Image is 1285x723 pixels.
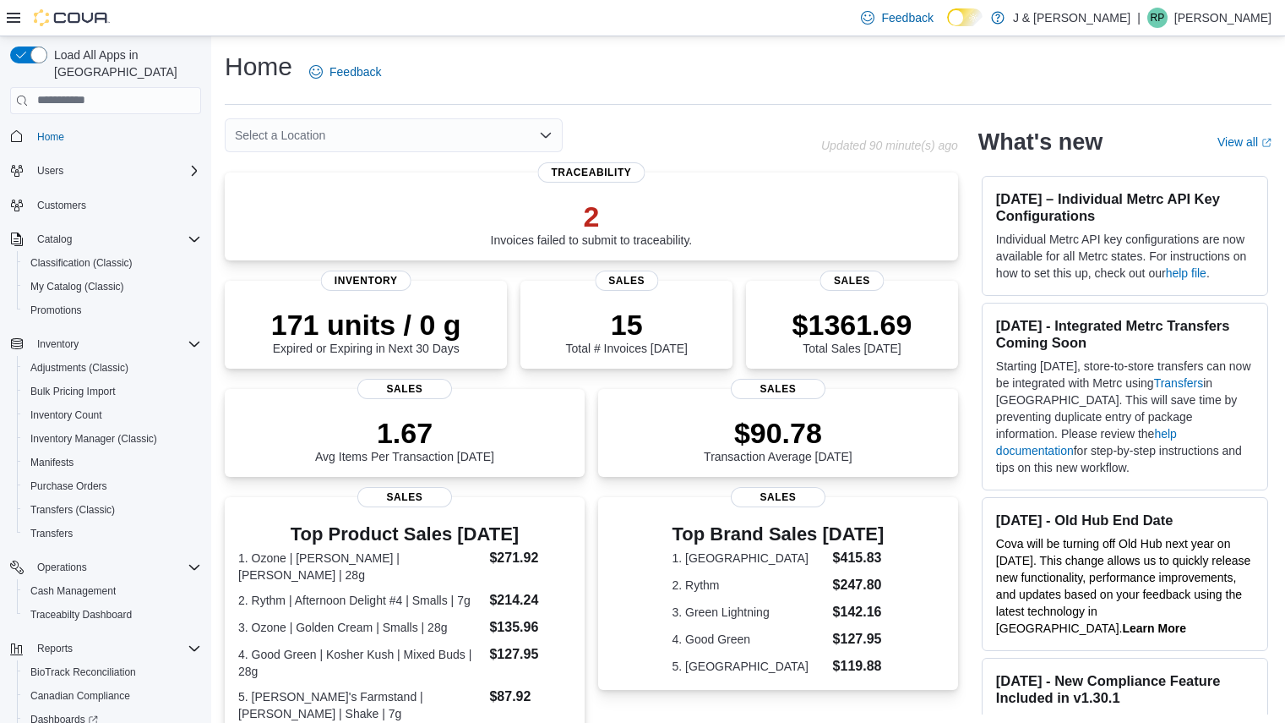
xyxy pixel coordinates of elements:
[491,200,693,247] div: Invoices failed to submit to traceability.
[37,561,87,574] span: Operations
[672,658,826,675] dt: 5. [GEOGRAPHIC_DATA]
[24,523,79,544] a: Transfers
[30,527,73,540] span: Transfers
[24,523,201,544] span: Transfers
[238,550,482,583] dt: 1. Ozone | [PERSON_NAME] | [PERSON_NAME] | 28g
[1137,8,1141,28] p: |
[24,605,201,625] span: Traceabilty Dashboard
[30,334,85,354] button: Inventory
[238,524,571,545] h3: Top Product Sales [DATE]
[704,416,852,463] div: Transaction Average [DATE]
[17,299,208,322] button: Promotions
[24,405,109,425] a: Inventory Count
[17,380,208,403] button: Bulk Pricing Import
[24,300,89,320] a: Promotions
[1122,622,1185,635] a: Learn More
[17,356,208,380] button: Adjustments (Classic)
[996,190,1254,224] h3: [DATE] – Individual Metrc API Key Configurations
[1174,8,1271,28] p: [PERSON_NAME]
[24,277,201,297] span: My Catalog (Classic)
[491,200,693,233] p: 2
[30,584,116,598] span: Cash Management
[17,684,208,708] button: Canadian Compliance
[565,308,687,342] p: 15
[37,642,73,655] span: Reports
[302,55,388,89] a: Feedback
[1151,8,1165,28] span: RP
[565,308,687,355] div: Total # Invoices [DATE]
[37,130,64,144] span: Home
[24,662,201,682] span: BioTrack Reconciliation
[30,385,116,398] span: Bulk Pricing Import
[672,550,826,567] dt: 1. [GEOGRAPHIC_DATA]
[37,233,72,246] span: Catalog
[24,429,164,449] a: Inventory Manager (Classic)
[672,604,826,621] dt: 3. Green Lightning
[24,381,201,402] span: Bulk Pricing Import
[24,253,139,273] a: Classification (Classic)
[30,161,201,181] span: Users
[30,408,102,422] span: Inventory Count
[24,581,201,601] span: Cash Management
[24,405,201,425] span: Inventory Count
[672,631,826,648] dt: 4. Good Green
[47,47,201,80] span: Load All Apps in [GEOGRAPHIC_DATA]
[30,456,74,469] span: Manifests
[37,164,63,178] span: Users
[996,672,1254,706] h3: [DATE] - New Compliance Feature Included in v1.30.1
[1261,138,1271,148] svg: External link
[238,619,482,636] dt: 3. Ozone | Golden Cream | Smalls | 28g
[30,304,82,317] span: Promotions
[30,689,130,703] span: Canadian Compliance
[30,126,201,147] span: Home
[489,617,570,638] dd: $135.96
[37,199,86,212] span: Customers
[24,277,131,297] a: My Catalog (Classic)
[30,361,128,375] span: Adjustments (Classic)
[24,358,201,378] span: Adjustments (Classic)
[996,537,1250,635] span: Cova will be turning off Old Hub next year on [DATE]. This change allows us to quickly release ne...
[672,577,826,594] dt: 2. Rythm
[37,337,79,351] span: Inventory
[17,275,208,299] button: My Catalog (Classic)
[821,139,958,152] p: Updated 90 minute(s) ago
[238,646,482,680] dt: 4. Good Green | Kosher Kush | Mixed Buds | 28g
[30,334,201,354] span: Inventory
[996,512,1254,529] h3: [DATE] - Old Hub End Date
[30,194,201,216] span: Customers
[30,557,94,578] button: Operations
[24,662,143,682] a: BioTrack Reconciliation
[24,581,123,601] a: Cash Management
[17,474,208,498] button: Purchase Orders
[24,452,201,473] span: Manifests
[17,660,208,684] button: BioTrack Reconciliation
[731,379,825,399] span: Sales
[30,557,201,578] span: Operations
[30,280,124,293] span: My Catalog (Classic)
[947,8,983,26] input: Dark Mode
[30,479,107,493] span: Purchase Orders
[30,195,93,216] a: Customers
[17,498,208,522] button: Transfers (Classic)
[30,665,136,679] span: BioTrack Reconciliation
[704,416,852,450] p: $90.78
[17,579,208,603] button: Cash Management
[24,300,201,320] span: Promotions
[30,127,71,147] a: Home
[17,251,208,275] button: Classification (Classic)
[489,548,570,568] dd: $271.92
[271,308,461,342] p: 171 units / 0 g
[17,603,208,627] button: Traceabilty Dashboard
[17,522,208,545] button: Transfers
[489,644,570,665] dd: $127.95
[329,63,381,80] span: Feedback
[315,416,494,450] p: 1.67
[357,379,452,399] span: Sales
[996,231,1254,282] p: Individual Metrc API key configurations are now available for all Metrc states. For instructions ...
[30,638,79,659] button: Reports
[833,548,885,568] dd: $415.83
[1154,376,1204,390] a: Transfers
[947,26,948,27] span: Dark Mode
[539,129,553,142] button: Open list of options
[30,503,115,517] span: Transfers (Classic)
